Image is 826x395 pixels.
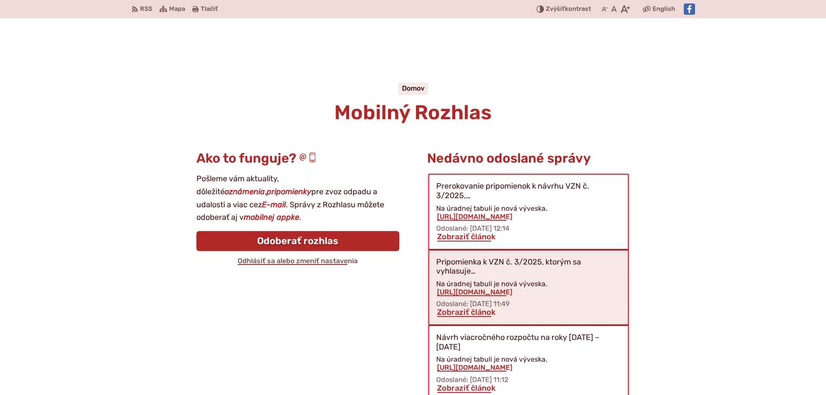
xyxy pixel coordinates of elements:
a: Zobraziť článok [436,307,496,317]
a: [URL][DOMAIN_NAME] [436,212,513,221]
span: Tlačiť [201,6,218,13]
p: Odoslané: [DATE] 12:14 [436,224,621,232]
div: Na úradnej tabuli je nová výveska. [436,280,621,296]
span: Mobilný Rozhlas [334,101,492,124]
strong: E-mail [262,200,286,209]
p: Prerokovanie pripomienok k návrhu VZN č. 3/2025,… [436,182,621,200]
p: Návrh viacročného rozpočtu na roky [DATE] – [DATE] [436,333,621,352]
p: Odoslané: [DATE] 11:49 [436,300,621,308]
a: Zobraziť článok [436,383,496,393]
span: Zvýšiť [546,5,565,13]
a: [URL][DOMAIN_NAME] [436,288,513,296]
span: RSS [140,4,152,14]
a: Zobraziť článok [436,232,496,242]
span: Mapa [169,4,185,14]
strong: oznámenia [225,187,265,196]
a: Odoberať rozhlas [196,231,399,251]
img: Prejsť na Facebook stránku [684,3,695,15]
a: English [651,4,677,14]
span: kontrast [546,6,591,13]
div: Na úradnej tabuli je nová výveska. [436,204,621,221]
a: Odhlásiť sa alebo zmeniť nastavenia [237,257,359,265]
p: Pošleme vám aktuality, dôležité , pre zvoz odpadu a udalosti a viac cez . Správy z Rozhlasu môžet... [196,173,399,224]
p: Pripomienka k VZN č. 3/2025, ktorým sa vyhlasuje… [436,258,621,276]
strong: pripomienky [267,187,311,196]
div: Na úradnej tabuli je nová výveska. [436,355,621,372]
h3: Nedávno odoslané správy [427,151,630,166]
h3: Ako to funguje? [196,151,399,166]
a: Domov [402,84,424,92]
a: [URL][DOMAIN_NAME] [436,363,513,372]
span: English [653,4,675,14]
p: Odoslané: [DATE] 11:12 [436,375,621,384]
strong: mobilnej appke [244,212,299,222]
